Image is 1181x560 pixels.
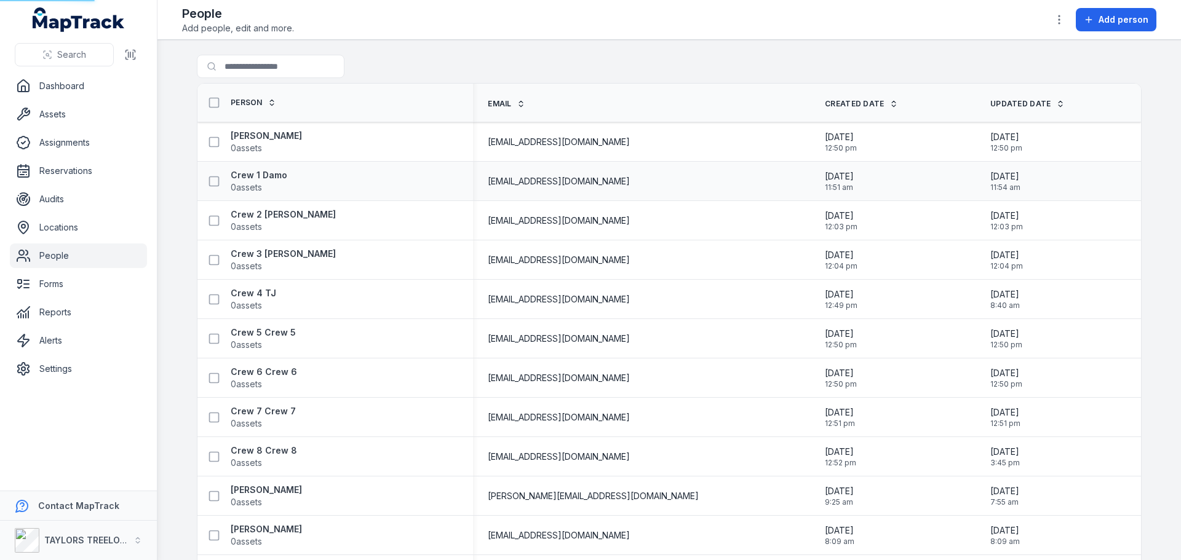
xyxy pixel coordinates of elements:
[825,131,857,143] span: [DATE]
[1099,14,1148,26] span: Add person
[231,366,297,378] strong: Crew 6 Crew 6
[990,406,1020,428] time: 28/07/2025, 12:51:20 pm
[825,379,857,389] span: 12:50 pm
[231,417,262,430] span: 0 assets
[488,293,630,306] span: [EMAIL_ADDRESS][DOMAIN_NAME]
[10,300,147,325] a: Reports
[231,98,263,108] span: Person
[825,497,854,507] span: 9:25 am
[990,99,1065,109] a: Updated Date
[10,357,147,381] a: Settings
[825,249,857,261] span: [DATE]
[57,49,86,61] span: Search
[825,183,854,192] span: 11:51 am
[15,43,114,66] button: Search
[231,339,262,351] span: 0 assets
[231,169,287,194] a: Crew 1 Damo0assets
[231,221,262,233] span: 0 assets
[10,187,147,211] a: Audits
[825,485,854,507] time: 15/07/2025, 9:25:22 am
[488,136,630,148] span: [EMAIL_ADDRESS][DOMAIN_NAME]
[990,288,1020,310] time: 01/09/2025, 8:40:13 am
[825,458,856,468] span: 12:52 pm
[990,170,1020,183] span: [DATE]
[231,535,262,548] span: 0 assets
[10,74,147,98] a: Dashboard
[825,328,857,340] span: [DATE]
[10,215,147,240] a: Locations
[990,524,1020,546] time: 01/09/2025, 8:09:41 am
[990,367,1022,379] span: [DATE]
[10,272,147,296] a: Forms
[990,249,1023,271] time: 28/07/2025, 12:04:52 pm
[990,379,1022,389] span: 12:50 pm
[825,99,898,109] a: Created Date
[825,446,856,468] time: 28/07/2025, 12:52:00 pm
[825,340,857,350] span: 12:50 pm
[231,287,276,299] strong: Crew 4 TJ
[990,131,1022,153] time: 23/06/2025, 12:50:33 pm
[825,143,857,153] span: 12:50 pm
[231,287,276,312] a: Crew 4 TJ0assets
[825,170,854,192] time: 28/07/2025, 11:51:34 am
[990,170,1020,192] time: 28/07/2025, 11:54:24 am
[825,367,857,379] span: [DATE]
[825,301,857,310] span: 12:49 pm
[231,405,296,430] a: Crew 7 Crew 70assets
[825,446,856,458] span: [DATE]
[231,496,262,508] span: 0 assets
[825,210,857,232] time: 28/07/2025, 12:03:02 pm
[825,222,857,232] span: 12:03 pm
[231,98,276,108] a: Person
[231,169,287,181] strong: Crew 1 Damo
[990,288,1020,301] span: [DATE]
[990,183,1020,192] span: 11:54 am
[825,288,857,301] span: [DATE]
[231,130,302,142] strong: [PERSON_NAME]
[231,523,302,535] strong: [PERSON_NAME]
[825,249,857,271] time: 28/07/2025, 12:04:52 pm
[825,261,857,271] span: 12:04 pm
[33,7,125,32] a: MapTrack
[10,102,147,127] a: Assets
[825,485,854,497] span: [DATE]
[231,366,297,390] a: Crew 6 Crew 60assets
[231,457,262,469] span: 0 assets
[990,446,1020,458] span: [DATE]
[825,524,854,546] time: 01/09/2025, 8:09:41 am
[182,22,294,34] span: Add people, edit and more.
[825,406,855,428] time: 28/07/2025, 12:51:20 pm
[44,535,147,545] strong: TAYLORS TREELOPPING
[488,99,512,109] span: Email
[10,159,147,183] a: Reservations
[825,210,857,222] span: [DATE]
[231,484,302,496] strong: [PERSON_NAME]
[231,378,262,390] span: 0 assets
[10,130,147,155] a: Assignments
[990,143,1022,153] span: 12:50 pm
[488,411,630,424] span: [EMAIL_ADDRESS][DOMAIN_NAME]
[231,130,302,154] a: [PERSON_NAME]0assets
[825,524,854,537] span: [DATE]
[1076,8,1156,31] button: Add person
[990,261,1023,271] span: 12:04 pm
[231,444,297,469] a: Crew 8 Crew 80assets
[488,529,630,542] span: [EMAIL_ADDRESS][DOMAIN_NAME]
[825,367,857,389] time: 28/07/2025, 12:50:53 pm
[231,326,296,351] a: Crew 5 Crew 50assets
[231,326,296,339] strong: Crew 5 Crew 5
[231,444,297,457] strong: Crew 8 Crew 8
[990,99,1051,109] span: Updated Date
[825,419,855,428] span: 12:51 pm
[231,405,296,417] strong: Crew 7 Crew 7
[231,260,262,272] span: 0 assets
[182,5,294,22] h2: People
[990,249,1023,261] span: [DATE]
[990,524,1020,537] span: [DATE]
[990,497,1019,507] span: 7:55 am
[990,537,1020,546] span: 8:09 am
[825,170,854,183] span: [DATE]
[990,406,1020,419] span: [DATE]
[231,248,336,272] a: Crew 3 [PERSON_NAME]0assets
[825,131,857,153] time: 23/06/2025, 12:50:33 pm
